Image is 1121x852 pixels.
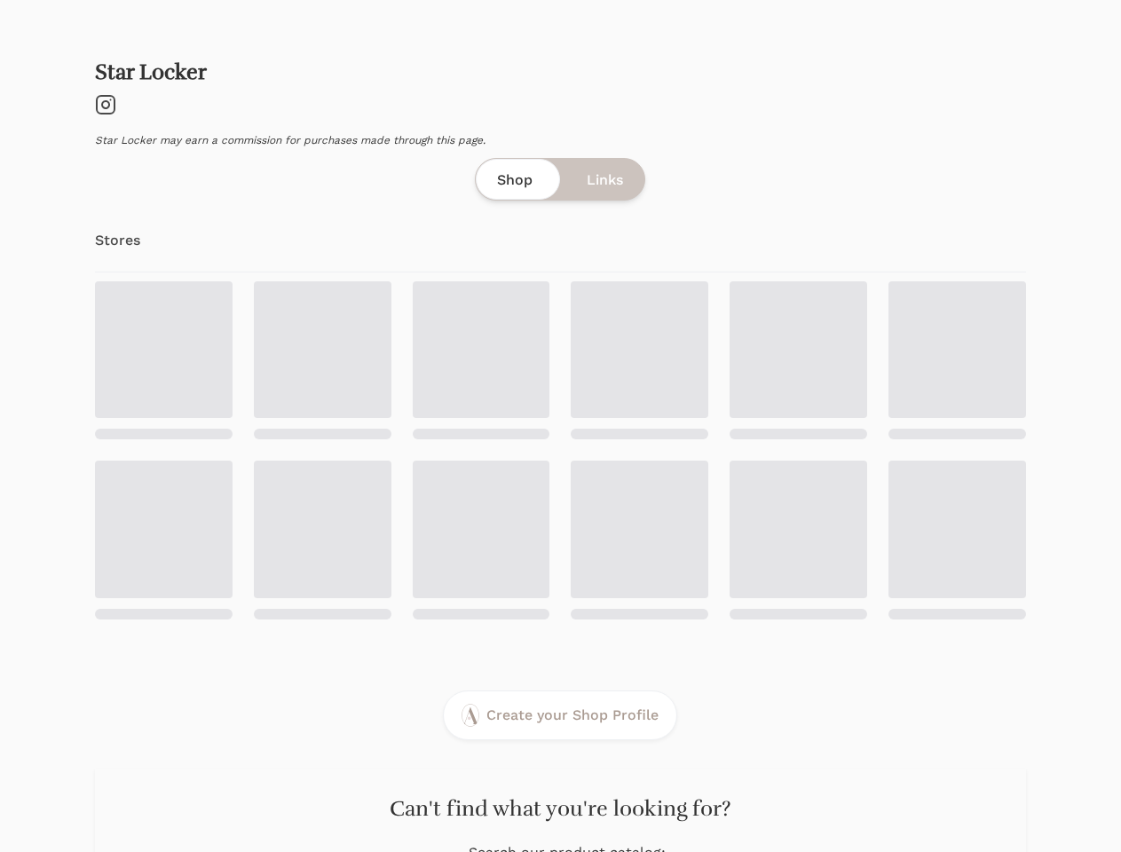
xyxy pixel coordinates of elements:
a: Create your Shop Profile [443,690,677,740]
h3: Can't find what you're looking for? [192,797,928,822]
a: Star Locker [95,59,207,85]
span: Shop [497,170,533,191]
span: Links [587,170,623,191]
p: Star Locker may earn a commission for purchases made through this page. [95,133,1027,147]
a: Stores [95,209,141,272]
